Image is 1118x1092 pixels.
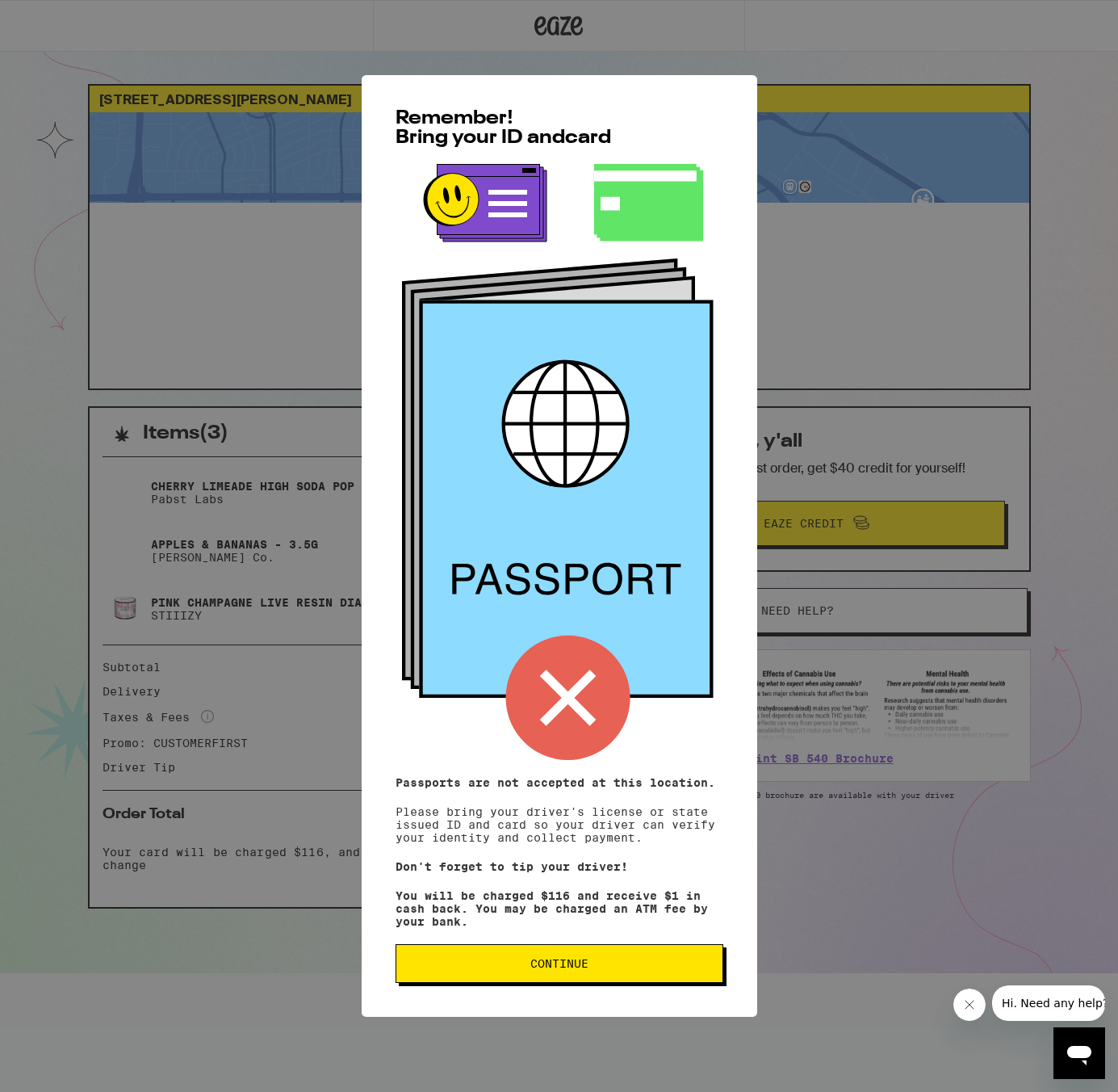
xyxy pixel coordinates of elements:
p: Passports are not accepted at this location. [396,776,723,789]
p: Please bring your driver's license or state issued ID and card so your driver can verify your ide... [396,776,723,844]
span: Continue [530,958,588,969]
span: Hi. Need any help? [10,11,116,24]
iframe: Message from company [992,985,1105,1021]
p: You will be charged $116 and receive $1 in cash back. You may be charged an ATM fee by your bank. [396,889,723,928]
button: Continue [396,944,723,983]
p: Don't forget to tip your driver! [396,860,723,873]
span: Remember! Bring your ID and card [396,109,611,148]
iframe: Button to launch messaging window [1053,1027,1105,1079]
iframe: Close message [953,989,986,1021]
